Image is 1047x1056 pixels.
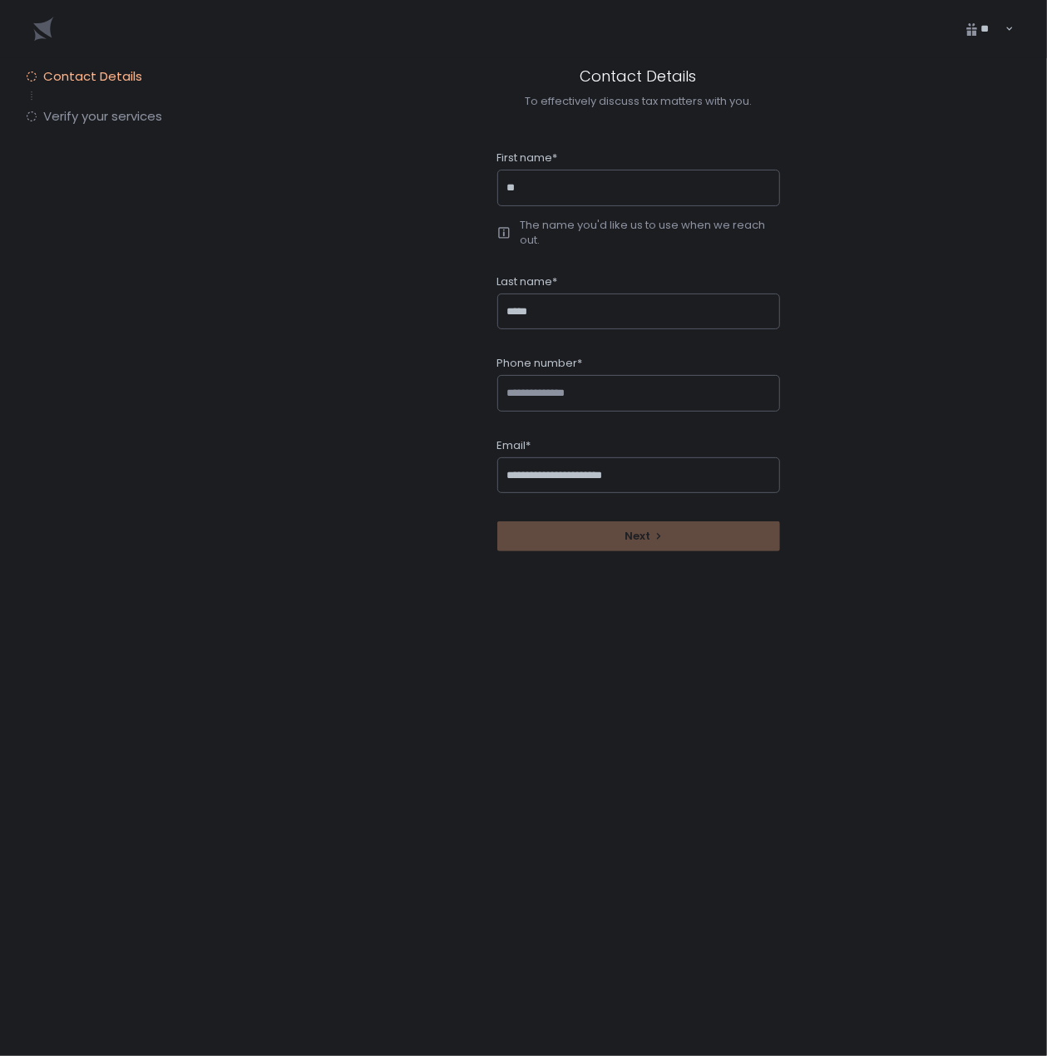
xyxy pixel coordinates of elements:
[525,94,752,109] div: To effectively discuss tax matters with you.
[574,58,704,94] h1: Contact Details
[497,438,531,453] span: Email*
[43,68,142,85] span: Contact Details
[521,218,780,248] div: The name you'd like us to use when we reach out.
[497,356,583,371] span: Phone number*
[497,151,558,165] span: First name*
[497,274,558,289] span: Last name*
[43,108,162,125] span: Verify your services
